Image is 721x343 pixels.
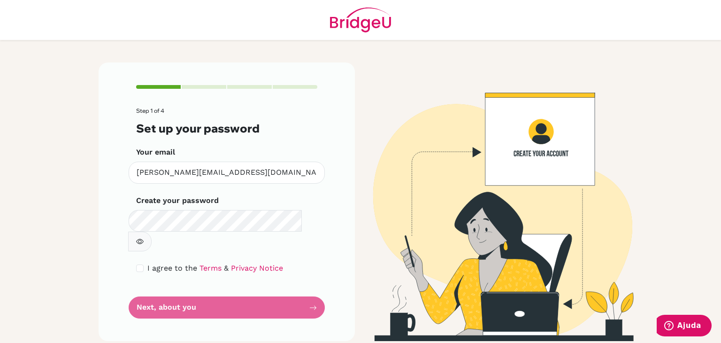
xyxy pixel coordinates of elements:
[147,264,197,273] span: I agree to the
[129,162,325,184] input: Insert your email*
[231,264,283,273] a: Privacy Notice
[136,195,219,206] label: Create your password
[136,147,175,158] label: Your email
[136,107,164,114] span: Step 1 of 4
[657,315,712,338] iframe: Abre um widget para que você possa encontrar mais informações
[136,122,317,135] h3: Set up your password
[199,264,222,273] a: Terms
[224,264,229,273] span: &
